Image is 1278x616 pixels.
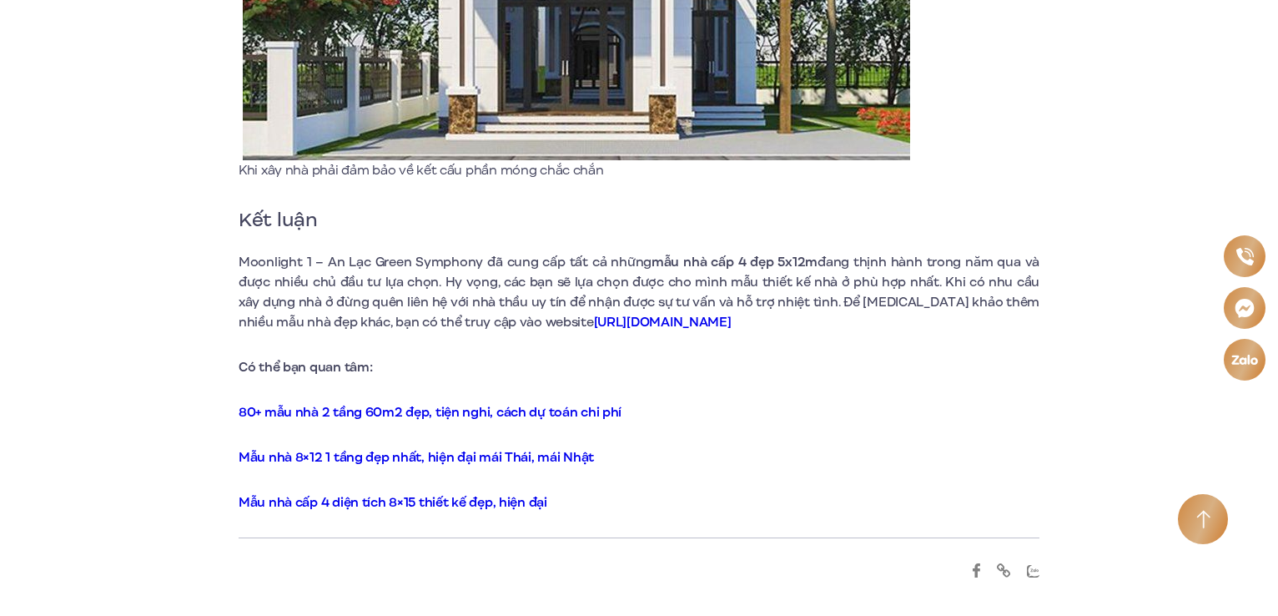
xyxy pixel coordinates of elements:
img: Arrow icon [1196,510,1210,529]
a: Mẫu nhà 8×12 1 tầng đẹp nhất, hiện đại mái Thái, mái Nhật [239,448,594,467]
a: Mẫu nhà cấp 4 diện tích 8×15 thiết kế đẹp, hiện đại [239,493,547,512]
a: 80+ mẫu nhà 2 tầng 60m2 đẹp, tiện nghi, cách dự toán chi phí [239,403,621,422]
span: đang thịnh hành trong năm qua và được nhiều chủ đầu tư lựa chọn. Hy vọng, các bạn sẽ lựa chọn đượ... [239,253,1039,331]
img: Messenger icon [1234,297,1255,319]
img: Phone icon [1235,247,1254,266]
strong: Có thể bạn quan tâm: [239,358,372,376]
img: Zalo icon [1230,354,1259,366]
b: mẫu nhà cấp 4 đẹp 5x12m [652,253,818,271]
img: Top 4 mẫu nhà cấp 4 đẹp 5x12m phổ biến hiện nay [973,563,980,578]
img: Top 4 mẫu nhà cấp 4 đẹp 5x12m phổ biến hiện nay [996,563,1011,578]
span: Kết luận [239,205,318,234]
a: [URL][DOMAIN_NAME] [594,313,732,331]
p: Khi xây nhà phải đảm bảo về kết cấu phần móng chắc chắn [239,160,914,180]
span: Moonlight 1 – An Lạc Green Symphony đã cung cấp tất cả những [239,253,652,271]
img: Top 4 mẫu nhà cấp 4 đẹp 5x12m phổ biến hiện nay [1027,565,1039,578]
